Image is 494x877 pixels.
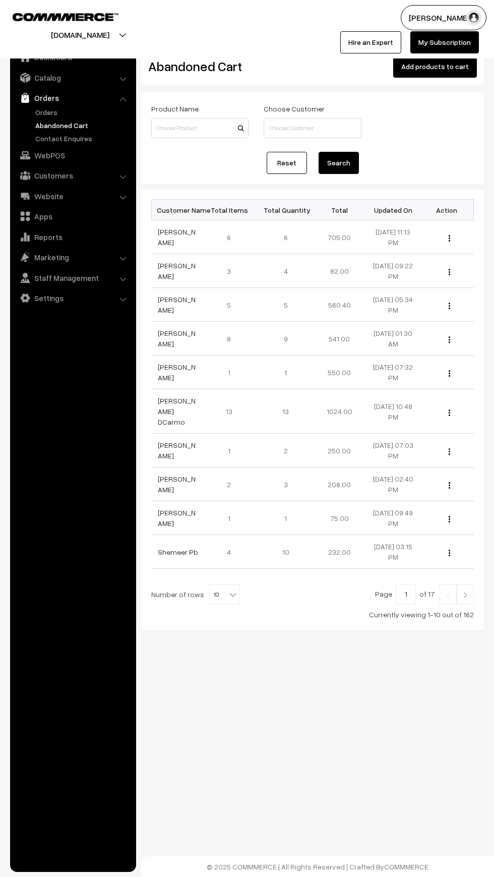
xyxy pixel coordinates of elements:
[366,220,420,254] td: [DATE] 11:13 PM
[259,220,313,254] td: 6
[366,200,420,220] th: Updated On
[259,389,313,434] td: 13
[205,535,259,569] td: 4
[259,288,313,322] td: 5
[151,118,249,138] input: Choose Product
[340,31,401,53] a: Hire an Expert
[264,103,325,114] label: Choose Customer
[313,356,366,389] td: 550.00
[13,69,133,87] a: Catalog
[33,120,133,131] a: Abandoned Cart
[158,548,198,556] a: Shemeer Pb
[313,220,366,254] td: 705.00
[205,288,259,322] td: 5
[366,389,420,434] td: [DATE] 10:48 PM
[449,550,450,556] img: Menu
[313,434,366,467] td: 250.00
[267,152,307,174] a: Reset
[205,467,259,501] td: 2
[313,254,366,288] td: 82.00
[419,590,435,598] span: of 17
[151,609,474,620] div: Currently viewing 1-10 out of 162
[13,10,101,22] a: COMMMERCE
[449,235,450,242] img: Menu
[13,207,133,225] a: Apps
[259,200,313,220] th: Total Quantity
[205,356,259,389] td: 1
[13,289,133,307] a: Settings
[209,584,239,604] span: 10
[313,200,366,220] th: Total
[158,295,196,314] a: [PERSON_NAME]
[16,22,145,47] button: [DOMAIN_NAME]
[205,501,259,535] td: 1
[148,59,248,74] h2: Abandoned Cart
[366,535,420,569] td: [DATE] 03:15 PM
[33,133,133,144] a: Contact Enquires
[264,118,361,138] input: Choose Customer
[393,55,477,78] button: Add products to cart
[158,261,196,280] a: [PERSON_NAME]
[205,434,259,467] td: 1
[461,592,470,598] img: Right
[158,227,196,247] a: [PERSON_NAME]
[13,269,133,287] a: Staff Management
[449,410,450,416] img: Menu
[259,356,313,389] td: 1
[205,389,259,434] td: 13
[13,228,133,246] a: Reports
[449,516,450,522] img: Menu
[13,146,133,164] a: WebPOS
[401,5,486,30] button: [PERSON_NAME]…
[313,501,366,535] td: 75.00
[158,329,196,348] a: [PERSON_NAME]
[13,187,133,205] a: Website
[449,482,450,489] img: Menu
[366,322,420,356] td: [DATE] 01:30 AM
[158,475,196,494] a: [PERSON_NAME]
[466,10,481,25] img: user
[205,200,259,220] th: Total Items
[420,200,474,220] th: Action
[33,107,133,118] a: Orders
[158,396,196,426] a: [PERSON_NAME] DCarmo
[259,467,313,501] td: 3
[152,200,206,220] th: Customer Name
[410,31,479,53] a: My Subscription
[313,288,366,322] td: 560.40
[13,89,133,107] a: Orders
[259,535,313,569] td: 10
[141,856,494,877] footer: © 2025 COMMMERCE | All Rights Reserved | Crafted By
[259,501,313,535] td: 1
[449,336,450,343] img: Menu
[13,13,118,21] img: COMMMERCE
[205,322,259,356] td: 8
[259,254,313,288] td: 4
[449,448,450,455] img: Menu
[158,441,196,460] a: [PERSON_NAME]
[366,434,420,467] td: [DATE] 07:03 PM
[313,322,366,356] td: 541.00
[366,356,420,389] td: [DATE] 07:32 PM
[313,389,366,434] td: 1024.00
[366,254,420,288] td: [DATE] 09:22 PM
[151,589,204,600] span: Number of rows
[319,152,359,174] button: Search
[449,370,450,377] img: Menu
[449,269,450,275] img: Menu
[313,467,366,501] td: 208.00
[151,103,199,114] label: Product Name
[13,166,133,185] a: Customers
[366,467,420,501] td: [DATE] 02:40 PM
[366,501,420,535] td: [DATE] 09:49 PM
[205,220,259,254] td: 6
[366,288,420,322] td: [DATE] 05:34 PM
[384,862,428,871] a: COMMMERCE
[13,248,133,266] a: Marketing
[158,363,196,382] a: [PERSON_NAME]
[444,592,453,598] img: Left
[210,584,239,605] span: 10
[313,535,366,569] td: 232.00
[158,508,196,528] a: [PERSON_NAME]
[449,303,450,309] img: Menu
